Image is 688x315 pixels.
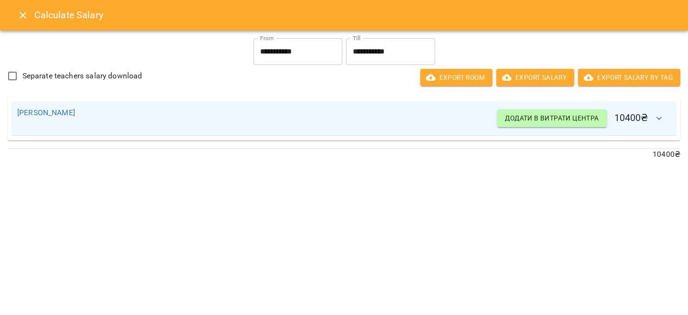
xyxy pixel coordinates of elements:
button: Close [11,4,34,27]
span: Додати в витрати центра [505,112,599,124]
a: [PERSON_NAME] [17,108,75,117]
button: Export room [420,69,492,86]
span: Export Salary by Tag [586,72,673,83]
p: 10400 ₴ [8,149,680,160]
span: Export room [428,72,485,83]
button: Export Salary by Tag [578,69,680,86]
h6: Calculate Salary [34,8,677,22]
h6: 10400 ₴ [497,107,671,130]
button: Export Salary [496,69,574,86]
span: Export Salary [504,72,567,83]
span: Separate teachers salary download [22,70,142,82]
button: Додати в витрати центра [497,109,606,127]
